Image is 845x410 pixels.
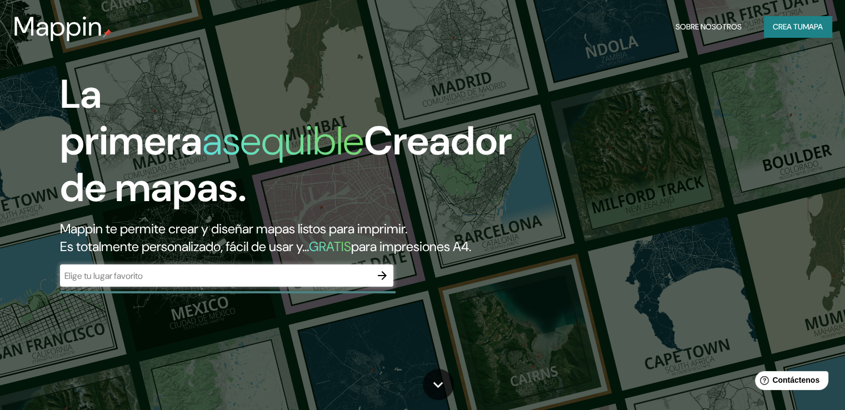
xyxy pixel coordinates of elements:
iframe: Lanzador de widgets de ayuda [746,367,833,398]
font: mapa [803,22,823,32]
input: Elige tu lugar favorito [60,269,371,282]
button: Crea tumapa [764,16,832,37]
font: Mappin te permite crear y diseñar mapas listos para imprimir. [60,220,407,237]
font: Crea tu [773,22,803,32]
button: Sobre nosotros [671,16,746,37]
font: Es totalmente personalizado, fácil de usar y... [60,238,309,255]
font: Creador de mapas. [60,115,512,213]
font: asequible [202,115,364,167]
font: La primera [60,68,202,167]
font: Sobre nosotros [676,22,742,32]
font: GRATIS [309,238,351,255]
font: para impresiones A4. [351,238,471,255]
font: Mappin [13,9,103,44]
img: pin de mapeo [103,29,112,38]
